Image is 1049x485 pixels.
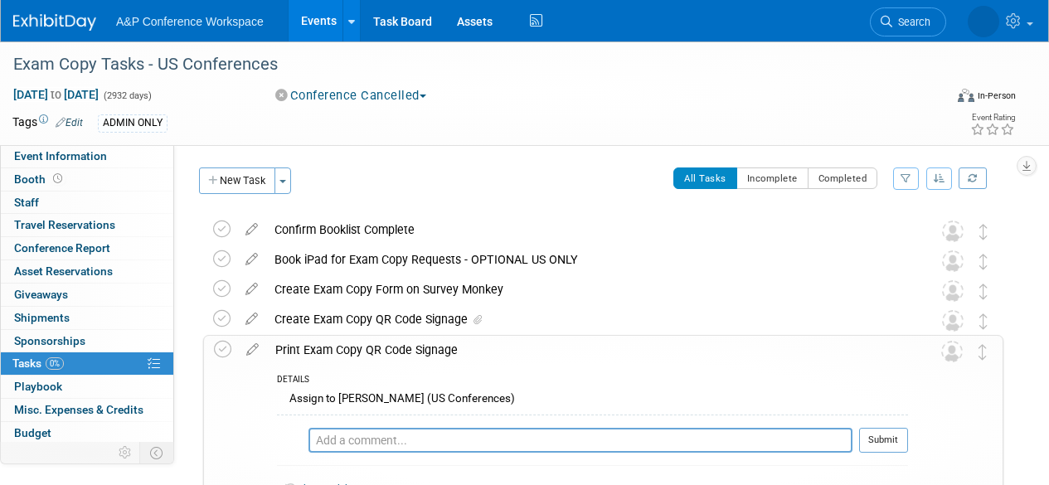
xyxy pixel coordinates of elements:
div: DETAILS [277,374,908,388]
span: A&P Conference Workspace [116,15,264,28]
a: Budget [1,422,173,444]
span: Playbook [14,380,62,393]
span: to [48,88,64,101]
div: Print Exam Copy QR Code Signage [267,336,908,364]
td: Tags [12,114,83,133]
a: edit [237,222,266,237]
img: Unassigned [942,280,964,302]
img: Unassigned [942,250,964,272]
td: Personalize Event Tab Strip [111,442,140,463]
button: Completed [808,167,878,189]
i: Move task [979,254,988,269]
span: 0% [46,357,64,370]
span: Shipments [14,311,70,324]
div: In-Person [977,90,1016,102]
a: Refresh [959,167,987,189]
span: Booth [14,172,66,186]
a: Misc. Expenses & Credits [1,399,173,421]
i: Move task [979,313,988,329]
td: Toggle Event Tabs [140,442,174,463]
button: New Task [199,167,275,194]
div: Exam Copy Tasks - US Conferences [7,50,930,80]
a: Travel Reservations [1,214,173,236]
span: Staff [14,196,39,209]
a: Search [870,7,946,36]
span: (2932 days) [102,90,152,101]
img: Unassigned [941,341,963,362]
a: Staff [1,192,173,214]
span: Misc. Expenses & Credits [14,403,143,416]
div: Event Rating [970,114,1015,122]
a: edit [237,252,266,267]
span: [DATE] [DATE] [12,87,100,102]
div: Book iPad for Exam Copy Requests - OPTIONAL US ONLY [266,245,909,274]
a: edit [238,342,267,357]
a: Edit [56,117,83,129]
img: Anne Weston [277,429,300,452]
button: Submit [859,428,908,453]
div: Event Format [869,86,1016,111]
img: Unassigned [942,310,964,332]
img: Unassigned [942,221,964,242]
button: All Tasks [673,167,737,189]
div: Confirm Booklist Complete [266,216,909,244]
span: Giveaways [14,288,68,301]
a: Conference Report [1,237,173,259]
span: Event Information [14,149,107,162]
span: Travel Reservations [14,218,115,231]
i: Move task [979,224,988,240]
a: edit [237,282,266,297]
span: Asset Reservations [14,264,113,278]
div: Create Exam Copy QR Code Signage [266,305,909,333]
div: Create Exam Copy Form on Survey Monkey [266,275,909,303]
a: Asset Reservations [1,260,173,283]
span: Sponsorships [14,334,85,347]
span: Booth not reserved yet [50,172,66,185]
span: Budget [14,426,51,439]
div: ADMIN ONLY [98,114,168,132]
img: ExhibitDay [13,14,96,31]
a: Event Information [1,145,173,167]
a: Booth [1,168,173,191]
a: Giveaways [1,284,173,306]
img: Format-Inperson.png [958,89,974,102]
i: Move task [979,344,987,360]
span: Conference Report [14,241,110,255]
a: Shipments [1,307,173,329]
a: Sponsorships [1,330,173,352]
img: Anne Weston [968,6,999,37]
span: Search [892,16,930,28]
a: edit [237,312,266,327]
a: Tasks0% [1,352,173,375]
span: Tasks [12,356,64,370]
button: Incomplete [736,167,809,189]
button: Conference Cancelled [270,87,433,104]
i: Move task [979,284,988,299]
a: Playbook [1,376,173,398]
div: Assign to [PERSON_NAME] (US Conferences) [277,388,908,414]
